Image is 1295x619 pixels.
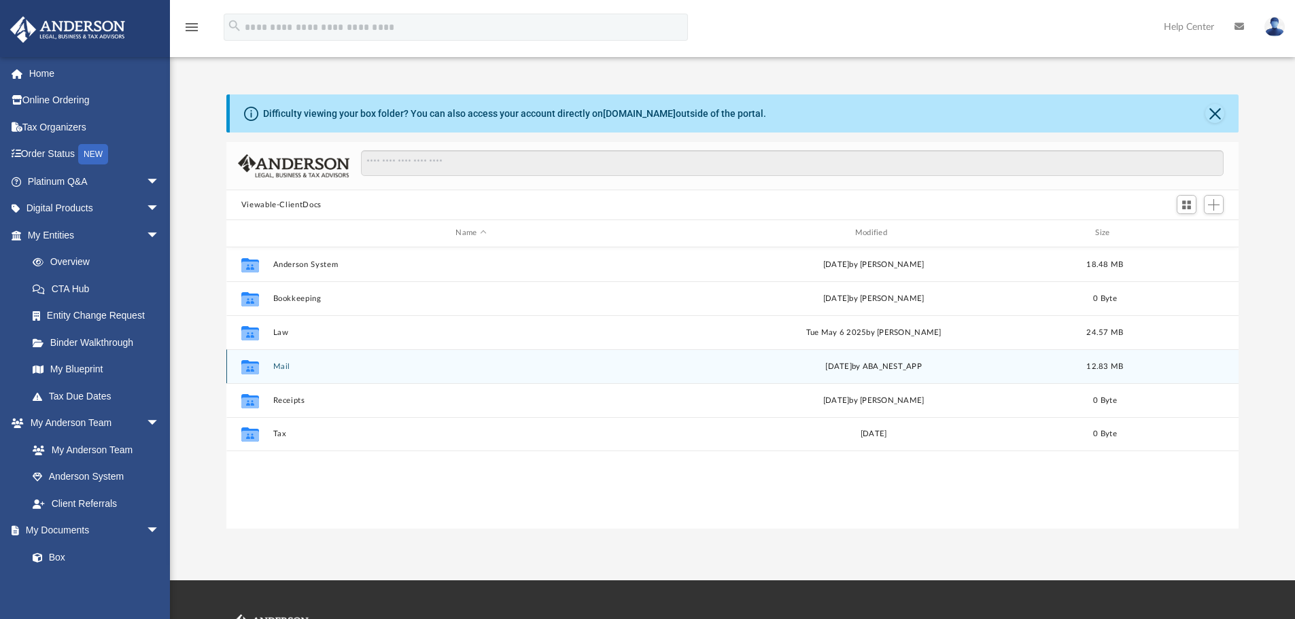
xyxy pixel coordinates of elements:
div: grid [226,247,1239,529]
button: Law [273,328,669,337]
div: Name [272,227,669,239]
a: Client Referrals [19,490,173,517]
div: [DATE] by [PERSON_NAME] [675,258,1071,270]
div: id [1138,227,1233,239]
div: [DATE] [675,428,1071,440]
div: Size [1077,227,1132,239]
a: Binder Walkthrough [19,329,180,356]
a: My Entitiesarrow_drop_down [10,222,180,249]
span: arrow_drop_down [146,410,173,438]
span: 0 Byte [1093,294,1117,302]
button: Mail [273,362,669,371]
span: 0 Byte [1093,430,1117,438]
a: Entity Change Request [19,302,180,330]
span: 24.57 MB [1086,328,1123,336]
a: Overview [19,249,180,276]
div: id [232,227,266,239]
a: My Blueprint [19,356,173,383]
a: [DOMAIN_NAME] [603,108,676,119]
i: menu [184,19,200,35]
button: Tax [273,429,669,438]
i: search [227,18,242,33]
a: CTA Hub [19,275,180,302]
button: Close [1205,104,1224,123]
img: Anderson Advisors Platinum Portal [6,16,129,43]
a: My Documentsarrow_drop_down [10,517,173,544]
span: arrow_drop_down [146,222,173,249]
div: NEW [78,144,108,164]
a: Box [19,544,167,571]
a: Order StatusNEW [10,141,180,169]
a: Tax Organizers [10,113,180,141]
div: Difficulty viewing your box folder? You can also access your account directly on outside of the p... [263,107,766,121]
div: Tue May 6 2025 by [PERSON_NAME] [675,326,1071,338]
span: 0 Byte [1093,396,1117,404]
a: Meeting Minutes [19,571,173,598]
button: Switch to Grid View [1177,195,1197,214]
button: Anderson System [273,260,669,269]
a: Online Ordering [10,87,180,114]
a: My Anderson Team [19,436,167,463]
a: My Anderson Teamarrow_drop_down [10,410,173,437]
span: arrow_drop_down [146,168,173,196]
span: [DATE] [825,362,852,370]
span: 12.83 MB [1086,362,1123,370]
div: Modified [675,227,1072,239]
span: 18.48 MB [1086,260,1123,268]
a: Digital Productsarrow_drop_down [10,195,180,222]
button: Bookkeeping [273,294,669,303]
button: Add [1204,195,1224,214]
a: Anderson System [19,463,173,491]
a: menu [184,26,200,35]
div: [DATE] by [PERSON_NAME] [675,394,1071,406]
button: Viewable-ClientDocs [241,199,322,211]
img: User Pic [1264,17,1285,37]
span: arrow_drop_down [146,517,173,545]
div: by ABA_NEST_APP [675,360,1071,372]
a: Platinum Q&Aarrow_drop_down [10,168,180,195]
a: Tax Due Dates [19,383,180,410]
span: arrow_drop_down [146,195,173,223]
div: [DATE] by [PERSON_NAME] [675,292,1071,304]
button: Receipts [273,396,669,405]
a: Home [10,60,180,87]
input: Search files and folders [361,150,1224,176]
